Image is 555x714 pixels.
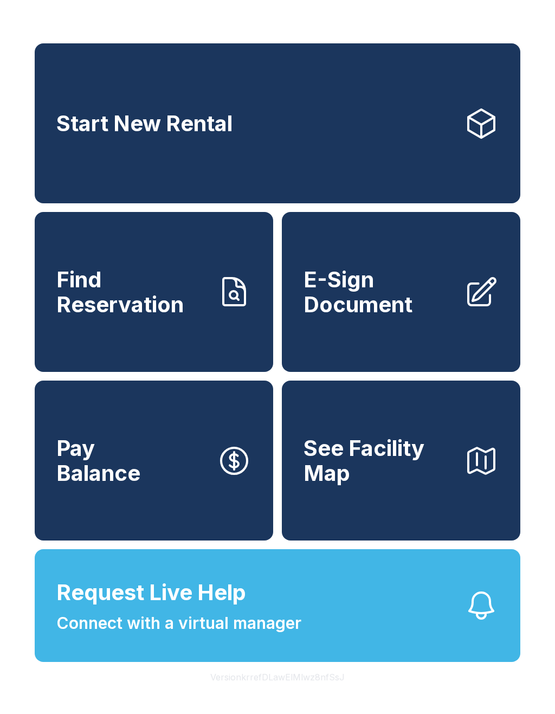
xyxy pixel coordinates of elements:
[56,576,246,609] span: Request Live Help
[56,436,140,485] span: Pay Balance
[56,267,208,317] span: Find Reservation
[35,43,520,203] a: Start New Rental
[56,611,301,635] span: Connect with a virtual manager
[304,267,455,317] span: E-Sign Document
[35,212,273,372] a: Find Reservation
[35,549,520,662] button: Request Live HelpConnect with a virtual manager
[35,381,273,541] button: PayBalance
[202,662,353,692] button: VersionkrrefDLawElMlwz8nfSsJ
[282,381,520,541] button: See Facility Map
[304,436,455,485] span: See Facility Map
[282,212,520,372] a: E-Sign Document
[56,111,233,136] span: Start New Rental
